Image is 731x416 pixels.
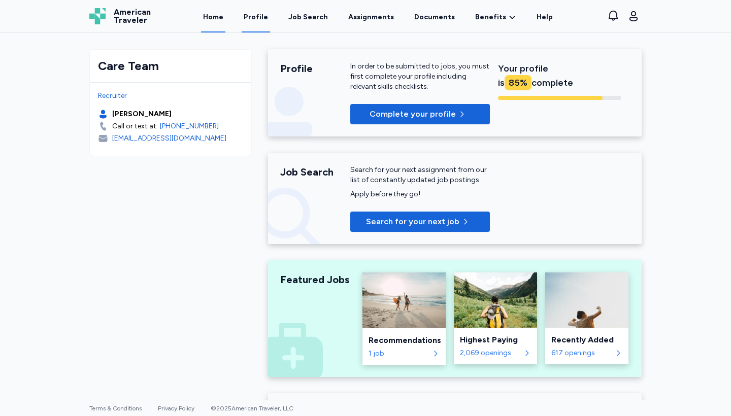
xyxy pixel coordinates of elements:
div: Recommendations [369,334,440,346]
div: Search for your next assignment from our list of constantly updated job postings. [350,165,490,185]
a: RecommendationsRecommendations1 job [362,272,446,365]
img: Logo [89,8,106,24]
div: Call or text at: [112,121,158,131]
p: In order to be submitted to jobs, you must first complete your profile including relevant skills ... [350,61,490,92]
div: Featured Jobs [280,272,350,287]
div: Highest Paying [460,334,531,346]
a: Privacy Policy [158,405,194,412]
div: Job Search [288,12,328,22]
div: 85 % [505,75,531,90]
img: Recommendations [362,272,446,328]
a: Home [201,1,225,32]
a: Recently AddedRecently Added617 openings [545,272,628,365]
a: [PHONE_NUMBER] [160,121,219,131]
div: 617 openings [551,348,612,358]
div: Care Team [98,58,243,74]
p: Complete your profile [370,108,456,120]
div: 2,069 openings [460,348,521,358]
div: Recently Added [551,334,622,346]
a: Benefits [475,12,516,22]
div: Recruiter [98,91,243,101]
span: © 2025 American Traveler, LLC [211,405,293,412]
div: [PERSON_NAME] [112,109,172,119]
img: Highest Paying [454,272,537,328]
a: Profile [242,1,270,32]
span: Benefits [475,12,506,22]
button: Search for your next job [350,212,490,232]
a: Terms & Conditions [89,405,142,412]
span: American Traveler [114,8,151,24]
a: Highest PayingHighest Paying2,069 openings [454,272,537,365]
div: Profile [280,61,350,76]
img: Recently Added [545,272,628,328]
div: Apply before they go! [350,189,490,199]
span: Search for your next job [366,216,459,228]
button: Complete your profile [350,104,490,124]
div: Job Search [280,165,350,179]
div: 1 job [369,349,429,359]
div: [EMAIL_ADDRESS][DOMAIN_NAME] [112,133,226,144]
div: Your profile is complete [498,61,621,90]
